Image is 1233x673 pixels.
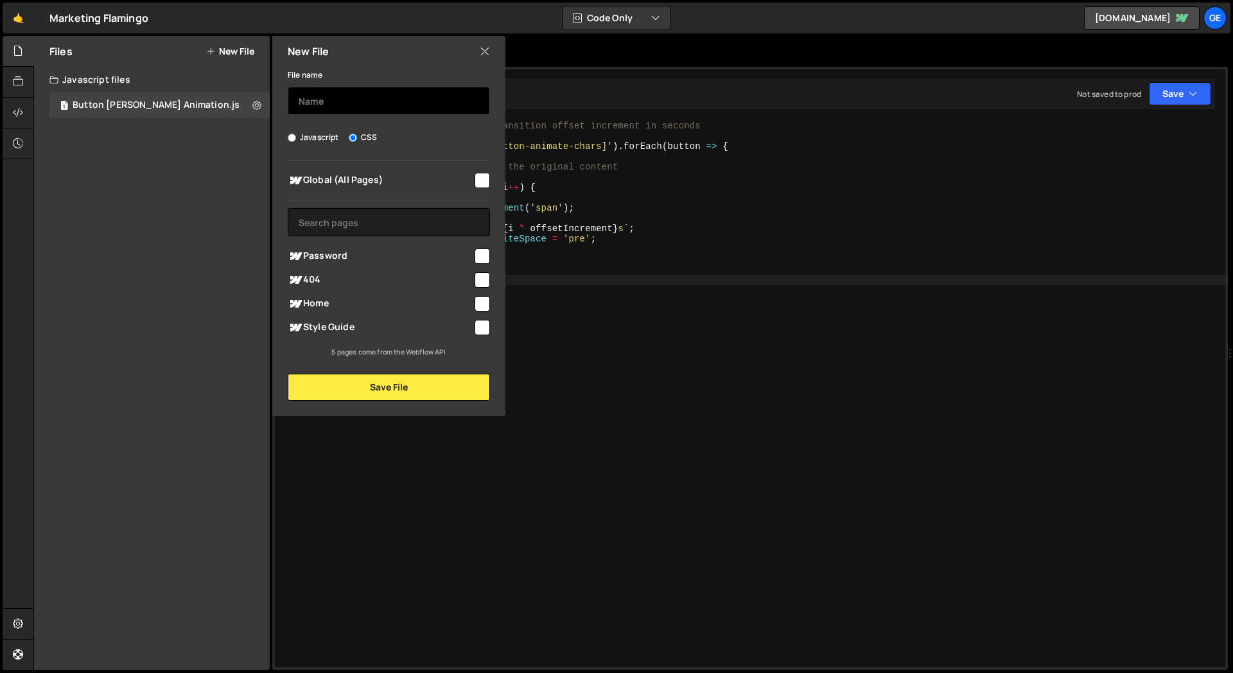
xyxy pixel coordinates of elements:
button: Code Only [563,6,670,30]
span: Password [288,249,473,264]
label: File name [288,69,322,82]
small: 5 pages come from the Webflow API [331,347,446,356]
input: Search pages [288,208,490,236]
a: ge [1203,6,1227,30]
div: Not saved to prod [1077,89,1141,100]
span: Style Guide [288,320,473,335]
label: Javascript [288,131,339,144]
div: Javascript files [34,67,270,92]
button: New File [206,46,254,57]
span: Home [288,296,473,311]
div: Marketing Flamingo [49,10,148,26]
a: [DOMAIN_NAME] [1084,6,1200,30]
span: 404 [288,272,473,288]
button: Save File [288,374,490,401]
input: Javascript [288,134,296,142]
label: CSS [349,131,377,144]
span: 1 [60,101,68,112]
div: Button Stager Animation.js [49,92,274,118]
a: 🤙 [3,3,34,33]
div: Button [PERSON_NAME] Animation.js [73,100,240,111]
span: Global (All Pages) [288,173,473,188]
h2: Files [49,44,73,58]
input: CSS [349,134,357,142]
button: Save [1149,82,1211,105]
h2: New File [288,44,329,58]
input: Name [288,87,490,115]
